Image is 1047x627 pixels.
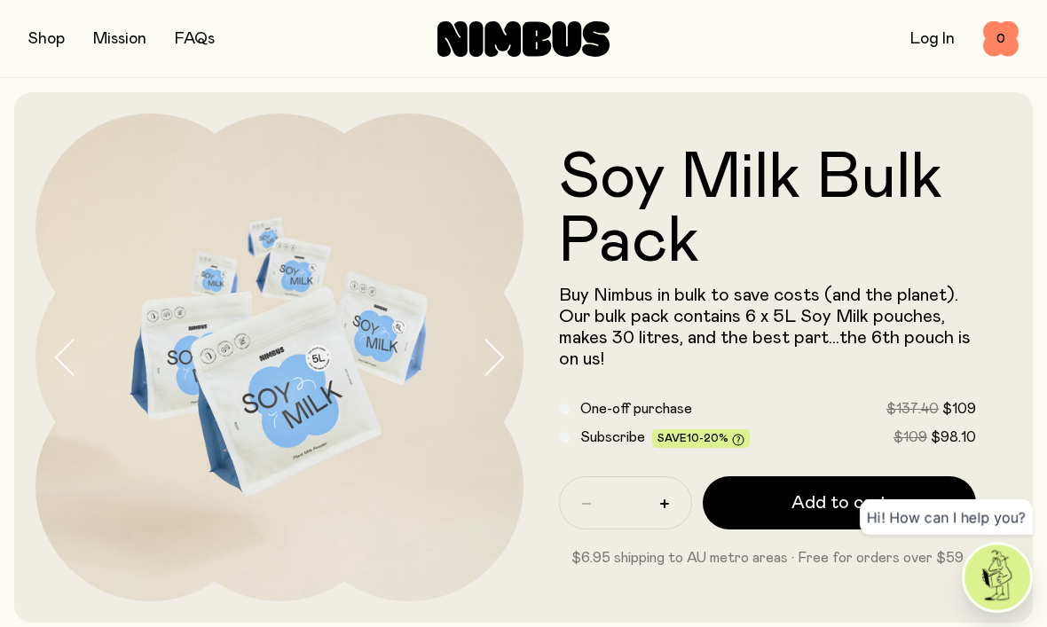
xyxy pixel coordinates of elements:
[703,476,976,529] button: Add to cart
[559,286,971,368] span: Buy Nimbus in bulk to save costs (and the planet). Our bulk pack contains 6 x 5L Soy Milk pouches...
[559,146,976,274] h1: Soy Milk Bulk Pack
[886,402,939,416] span: $137.40
[687,433,728,443] span: 10-20%
[983,21,1019,57] button: 0
[175,31,215,47] a: FAQs
[860,499,1033,535] div: Hi! How can I help you?
[657,433,744,446] span: Save
[893,430,927,444] span: $109
[580,402,692,416] span: One-off purchase
[791,490,887,515] span: Add to cart
[910,31,955,47] a: Log In
[964,545,1030,610] img: agent
[580,430,645,444] span: Subscribe
[931,430,976,444] span: $98.10
[559,547,976,568] p: $6.95 shipping to AU metro areas · Free for orders over $59
[93,31,146,47] a: Mission
[942,402,976,416] span: $109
